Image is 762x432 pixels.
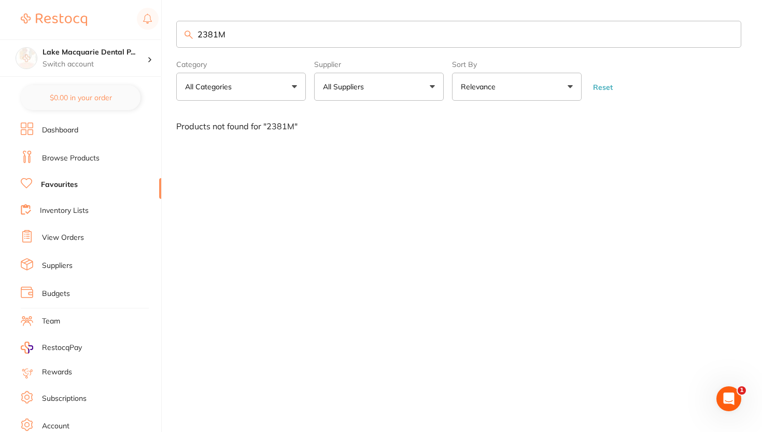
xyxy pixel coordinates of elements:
[42,343,82,353] span: RestocqPay
[42,316,60,327] a: Team
[42,289,70,299] a: Budgets
[314,73,444,101] button: All Suppliers
[176,21,741,48] input: Search Favourite Products
[21,342,82,354] a: RestocqPay
[590,83,616,92] button: Reset
[40,206,89,216] a: Inventory Lists
[16,48,37,69] img: Lake Macquarie Dental Practice
[42,233,84,243] a: View Orders
[21,85,140,110] button: $0.00 in your order
[42,367,72,377] a: Rewards
[716,386,741,411] iframe: Intercom live chat
[176,122,741,131] div: Products not found for " 2381M "
[452,73,582,101] button: Relevance
[323,82,368,92] p: All Suppliers
[452,60,582,69] label: Sort By
[42,153,100,164] a: Browse Products
[176,73,306,101] button: All Categories
[42,394,87,404] a: Subscriptions
[738,386,746,395] span: 1
[314,60,444,69] label: Supplier
[43,47,147,58] h4: Lake Macquarie Dental Practice
[42,421,69,431] a: Account
[41,180,78,190] a: Favourites
[21,8,87,32] a: Restocq Logo
[42,261,73,271] a: Suppliers
[176,60,306,69] label: Category
[185,82,236,92] p: All Categories
[461,82,500,92] p: Relevance
[42,125,78,136] a: Dashboard
[43,59,147,70] p: Switch account
[21,14,87,26] img: Restocq Logo
[21,342,33,354] img: RestocqPay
